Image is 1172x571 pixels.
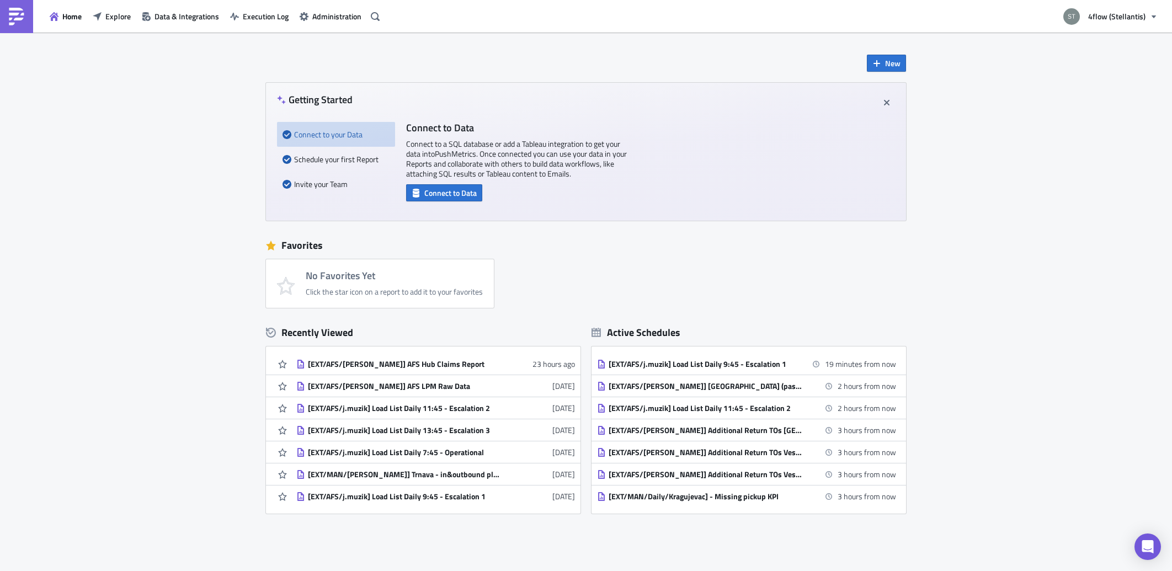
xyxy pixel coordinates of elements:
a: [EXT/MAN/[PERSON_NAME]] Trnava - in&outbound plate numbers 13:00[DATE] [296,463,575,485]
p: Connect to a SQL database or add a Tableau integration to get your data into PushMetrics . Once c... [406,139,627,179]
h4: No Favorites Yet [306,270,483,281]
div: Connect to your Data [283,122,390,147]
time: 2025-08-08T07:55:27Z [552,446,575,458]
div: Invite your Team [283,172,390,196]
button: Administration [294,8,367,25]
time: 2025-08-21 12:00 [838,424,896,436]
time: 2025-08-21 12:15 [838,490,896,502]
span: Connect to Data [424,187,477,199]
a: [EXT/AFS/j.muzik] Load List Daily 11:45 - Escalation 2[DATE] [296,397,575,419]
time: 2025-08-21 11:45 [838,402,896,414]
a: Connect to Data [406,186,482,198]
a: [EXT/AFS/[PERSON_NAME]] Additional Return TOs Vesoul (FR Hubs)3 hours from now [597,441,896,463]
div: [EXT/AFS/[PERSON_NAME]] Additional Return TOs Vesoul (EU Hubs) [609,469,802,479]
a: [EXT/AFS/[PERSON_NAME]] [GEOGRAPHIC_DATA] (past 24h)2 hours from now [597,375,896,397]
span: New [885,57,901,69]
div: [EXT/AFS/[PERSON_NAME]] Additional Return TOs Vesoul (FR Hubs) [609,447,802,457]
span: Execution Log [243,10,289,22]
div: Active Schedules [592,326,680,339]
div: [EXT/AFS/[PERSON_NAME]] Additional Return TOs [GEOGRAPHIC_DATA] [609,425,802,435]
button: Home [44,8,87,25]
span: Data & Integrations [155,10,219,22]
span: Administration [312,10,361,22]
a: [EXT/AFS/[PERSON_NAME]] Additional Return TOs [GEOGRAPHIC_DATA]3 hours from now [597,419,896,441]
h4: Getting Started [277,94,353,105]
img: PushMetrics [8,8,25,25]
a: [EXT/AFS/[PERSON_NAME]] AFS LPM Raw Data[DATE] [296,375,575,397]
div: Click the star icon on a report to add it to your favorites [306,287,483,297]
span: Home [62,10,82,22]
a: [EXT/AFS/j.muzik] Load List Daily 13:45 - Escalation 3[DATE] [296,419,575,441]
div: [EXT/AFS/j.muzik] Load List Daily 7:45 - Operational [308,447,501,457]
a: [EXT/AFS/j.muzik] Load List Daily 7:45 - Operational[DATE] [296,441,575,463]
h4: Connect to Data [406,122,627,134]
time: 2025-08-19T13:20:31Z [552,380,575,392]
time: 2025-08-20T08:14:28Z [532,358,575,370]
a: [EXT/AFS/j.muzik] Load List Daily 9:45 - Escalation 119 minutes from now [597,353,896,375]
div: Recently Viewed [266,324,580,341]
button: Explore [87,8,136,25]
div: Favorites [266,237,906,254]
div: [EXT/AFS/[PERSON_NAME]] AFS Hub Claims Report [308,359,501,369]
span: Explore [105,10,131,22]
time: 2025-08-06T13:40:29Z [552,490,575,502]
time: 2025-08-08T05:16:46Z [552,468,575,480]
img: Avatar [1062,7,1081,26]
time: 2025-08-08T08:58:22Z [552,402,575,414]
button: Data & Integrations [136,8,225,25]
a: [EXT/AFS/[PERSON_NAME]] AFS Hub Claims Report23 hours ago [296,353,575,375]
div: Open Intercom Messenger [1134,533,1161,560]
div: Schedule your first Report [283,147,390,172]
div: [EXT/AFS/j.muzik] Load List Daily 11:45 - Escalation 2 [609,403,802,413]
a: [EXT/AFS/[PERSON_NAME]] Additional Return TOs Vesoul (EU Hubs)3 hours from now [597,463,896,485]
a: [EXT/MAN/Daily/Kragujevac] - Missing pickup KPI3 hours from now [597,485,896,507]
button: Execution Log [225,8,294,25]
div: [EXT/MAN/[PERSON_NAME]] Trnava - in&outbound plate numbers 13:00 [308,469,501,479]
div: [EXT/AFS/j.muzik] Load List Daily 9:45 - Escalation 1 [609,359,802,369]
div: [EXT/AFS/[PERSON_NAME]] [GEOGRAPHIC_DATA] (past 24h) [609,381,802,391]
div: [EXT/AFS/[PERSON_NAME]] AFS LPM Raw Data [308,381,501,391]
time: 2025-08-21 11:00 [838,380,896,392]
time: 2025-08-08T08:57:43Z [552,424,575,436]
a: [EXT/AFS/j.muzik] Load List Daily 11:45 - Escalation 22 hours from now [597,397,896,419]
div: [EXT/AFS/j.muzik] Load List Daily 11:45 - Escalation 2 [308,403,501,413]
time: 2025-08-21 12:00 [838,446,896,458]
a: [EXT/AFS/j.muzik] Load List Daily 9:45 - Escalation 1[DATE] [296,485,575,507]
button: 4flow (Stellantis) [1057,4,1164,29]
div: [EXT/MAN/Daily/Kragujevac] - Missing pickup KPI [609,492,802,501]
div: [EXT/AFS/j.muzik] Load List Daily 13:45 - Escalation 3 [308,425,501,435]
time: 2025-08-21 09:45 [825,358,896,370]
time: 2025-08-21 12:00 [838,468,896,480]
span: 4flow (Stellantis) [1088,10,1146,22]
div: [EXT/AFS/j.muzik] Load List Daily 9:45 - Escalation 1 [308,492,501,501]
button: New [867,55,906,72]
button: Connect to Data [406,184,482,201]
